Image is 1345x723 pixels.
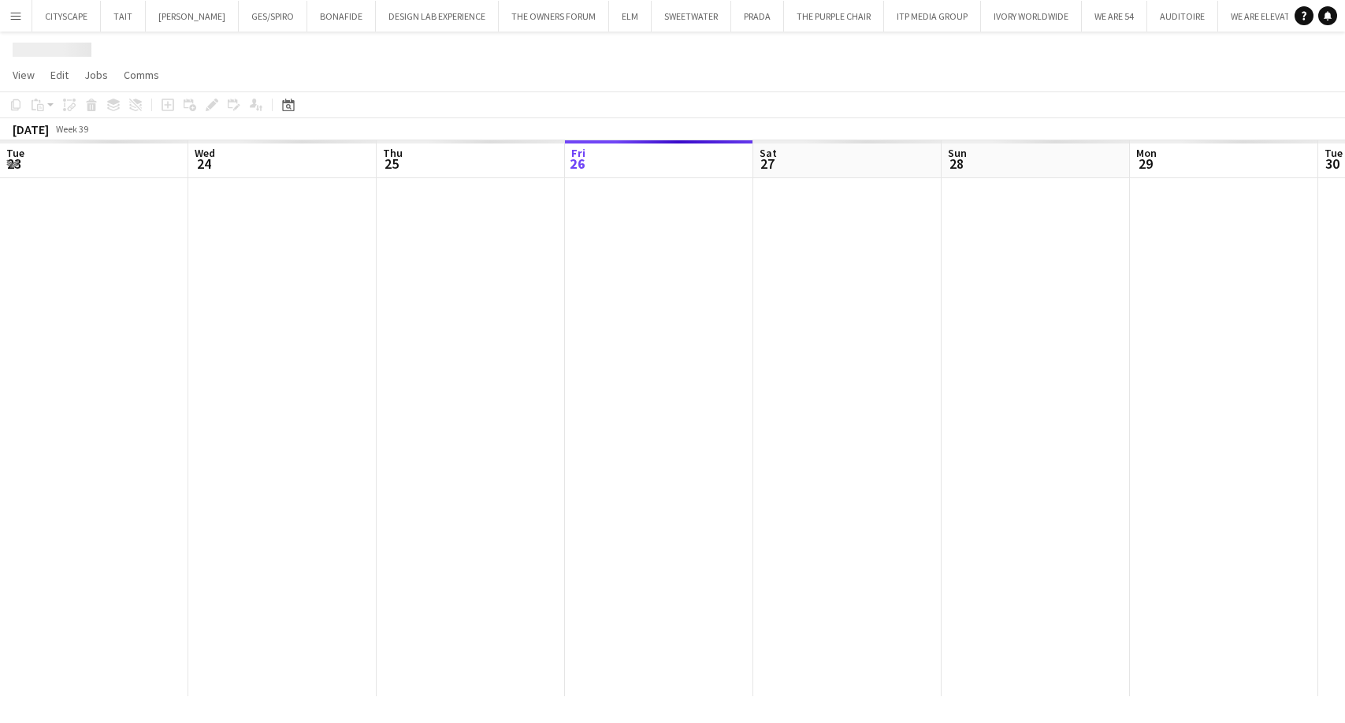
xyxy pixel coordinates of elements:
span: Sat [760,146,777,160]
a: Jobs [78,65,114,85]
button: WE ARE ELEVATE [1218,1,1308,32]
span: 29 [1134,155,1157,173]
div: [DATE] [13,121,49,137]
button: BONAFIDE [307,1,376,32]
span: Jobs [84,68,108,82]
span: Edit [50,68,69,82]
a: View [6,65,41,85]
button: AUDITOIRE [1147,1,1218,32]
span: 24 [192,155,215,173]
span: Comms [124,68,159,82]
button: DESIGN LAB EXPERIENCE [376,1,499,32]
span: View [13,68,35,82]
button: ITP MEDIA GROUP [884,1,981,32]
button: WE ARE 54 [1082,1,1147,32]
button: TAIT [101,1,146,32]
span: Tue [1325,146,1343,160]
button: [PERSON_NAME] [146,1,239,32]
span: 26 [569,155,585,173]
button: THE OWNERS FORUM [499,1,609,32]
button: SWEETWATER [652,1,731,32]
span: Week 39 [52,123,91,135]
span: 30 [1322,155,1343,173]
span: Thu [383,146,403,160]
button: CITYSCAPE [32,1,101,32]
span: Mon [1136,146,1157,160]
button: PRADA [731,1,784,32]
span: Tue [6,146,24,160]
button: IVORY WORLDWIDE [981,1,1082,32]
button: ELM [609,1,652,32]
span: Fri [571,146,585,160]
span: Sun [948,146,967,160]
span: 23 [4,155,24,173]
button: THE PURPLE CHAIR [784,1,884,32]
span: 27 [757,155,777,173]
span: 28 [946,155,967,173]
a: Edit [44,65,75,85]
span: Wed [195,146,215,160]
button: GES/SPIRO [239,1,307,32]
a: Comms [117,65,165,85]
span: 25 [381,155,403,173]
